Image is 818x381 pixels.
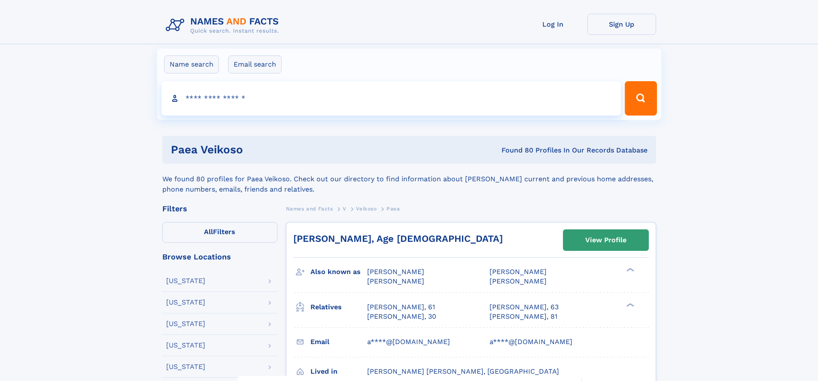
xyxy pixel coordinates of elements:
[161,81,621,116] input: search input
[519,14,587,35] a: Log In
[162,164,656,195] div: We found 80 profiles for Paea Veikoso. Check out our directory to find information about [PERSON_...
[624,267,635,273] div: ❯
[310,364,367,379] h3: Lived in
[367,312,436,321] a: [PERSON_NAME], 30
[310,265,367,279] h3: Also known as
[367,367,559,375] span: [PERSON_NAME] [PERSON_NAME], [GEOGRAPHIC_DATA]
[372,146,648,155] div: Found 80 Profiles In Our Records Database
[204,228,213,236] span: All
[162,222,277,243] label: Filters
[490,277,547,285] span: [PERSON_NAME]
[162,14,286,37] img: Logo Names and Facts
[343,203,347,214] a: V
[310,300,367,314] h3: Relatives
[293,233,503,244] a: [PERSON_NAME], Age [DEMOGRAPHIC_DATA]
[490,302,559,312] a: [PERSON_NAME], 63
[625,81,657,116] button: Search Button
[310,335,367,349] h3: Email
[367,277,424,285] span: [PERSON_NAME]
[166,320,205,327] div: [US_STATE]
[624,302,635,308] div: ❯
[343,206,347,212] span: V
[356,206,377,212] span: Veikoso
[563,230,648,250] a: View Profile
[356,203,377,214] a: Veikoso
[386,206,400,212] span: Paea
[490,312,557,321] a: [PERSON_NAME], 81
[585,230,626,250] div: View Profile
[228,55,282,73] label: Email search
[164,55,219,73] label: Name search
[166,342,205,349] div: [US_STATE]
[587,14,656,35] a: Sign Up
[367,268,424,276] span: [PERSON_NAME]
[166,363,205,370] div: [US_STATE]
[162,205,277,213] div: Filters
[166,277,205,284] div: [US_STATE]
[286,203,333,214] a: Names and Facts
[162,253,277,261] div: Browse Locations
[490,268,547,276] span: [PERSON_NAME]
[171,144,372,155] h1: Paea Veikoso
[166,299,205,306] div: [US_STATE]
[367,302,435,312] a: [PERSON_NAME], 61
